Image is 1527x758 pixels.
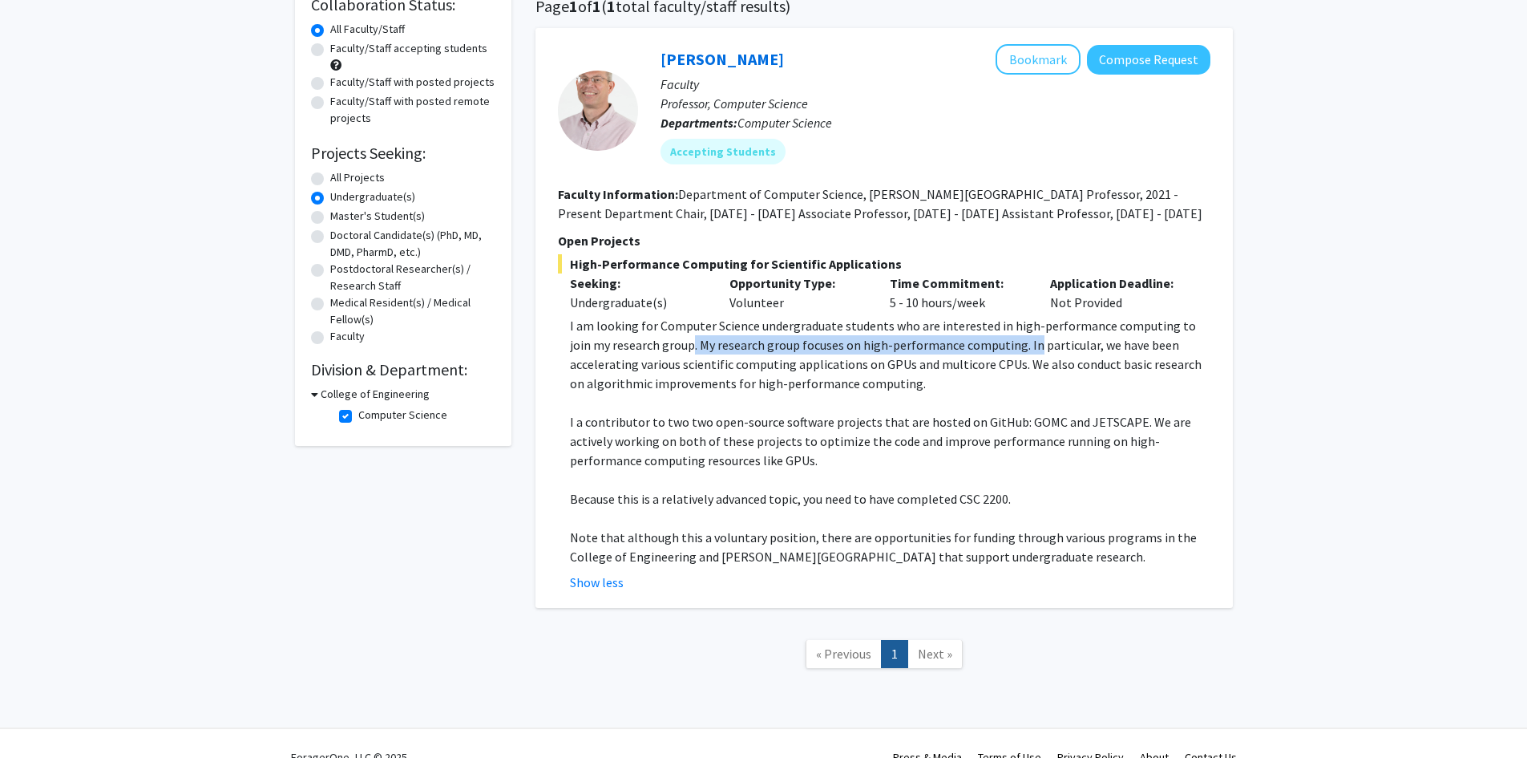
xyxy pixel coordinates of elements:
[907,640,963,668] a: Next Page
[12,686,68,746] iframe: Chat
[737,115,832,131] span: Computer Science
[330,188,415,205] label: Undergraduate(s)
[660,115,737,131] b: Departments:
[1038,274,1198,312] div: Not Provided
[890,274,1026,293] p: Time Commitment:
[358,407,447,424] label: Computer Science
[330,93,495,127] label: Faculty/Staff with posted remote projects
[1087,45,1210,75] button: Compose Request to Loren Schwiebert
[717,274,878,312] div: Volunteer
[570,489,1210,509] p: Because this is a relatively advanced topic, you need to have completed CSC 2200.
[570,293,706,312] div: Undergraduate(s)
[570,316,1210,393] p: I am looking for Computer Science undergraduate students who are interested in high-performance c...
[878,274,1038,312] div: 5 - 10 hours/week
[330,74,495,91] label: Faculty/Staff with posted projects
[330,21,405,38] label: All Faculty/Staff
[535,624,1233,689] nav: Page navigation
[918,646,952,662] span: Next »
[311,144,495,163] h2: Projects Seeking:
[558,254,1210,274] span: High-Performance Computing for Scientific Applications
[321,386,430,403] h3: College of Engineering
[881,640,908,668] a: 1
[806,640,882,668] a: Previous Page
[1050,274,1186,293] p: Application Deadline:
[570,412,1210,470] p: I a contributor to two two open-source software projects that are hosted on GitHub: GOMC and JETS...
[570,274,706,293] p: Seeking:
[558,186,1202,221] fg-read-more: Department of Computer Science, [PERSON_NAME][GEOGRAPHIC_DATA] Professor, 2021 - Present Departme...
[660,49,784,69] a: [PERSON_NAME]
[330,169,385,186] label: All Projects
[570,528,1210,566] p: Note that although this a voluntary position, there are opportunities for funding through various...
[330,328,365,345] label: Faculty
[330,208,425,225] label: Master's Student(s)
[558,231,1210,250] p: Open Projects
[996,44,1081,75] button: Add Loren Schwiebert to Bookmarks
[330,40,487,57] label: Faculty/Staff accepting students
[330,294,495,328] label: Medical Resident(s) / Medical Fellow(s)
[816,646,871,662] span: « Previous
[660,139,786,164] mat-chip: Accepting Students
[311,360,495,379] h2: Division & Department:
[729,274,866,293] p: Opportunity Type:
[660,94,1210,113] p: Professor, Computer Science
[660,75,1210,94] p: Faculty
[558,186,678,202] b: Faculty Information:
[570,573,624,592] button: Show less
[330,261,495,294] label: Postdoctoral Researcher(s) / Research Staff
[330,227,495,261] label: Doctoral Candidate(s) (PhD, MD, DMD, PharmD, etc.)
